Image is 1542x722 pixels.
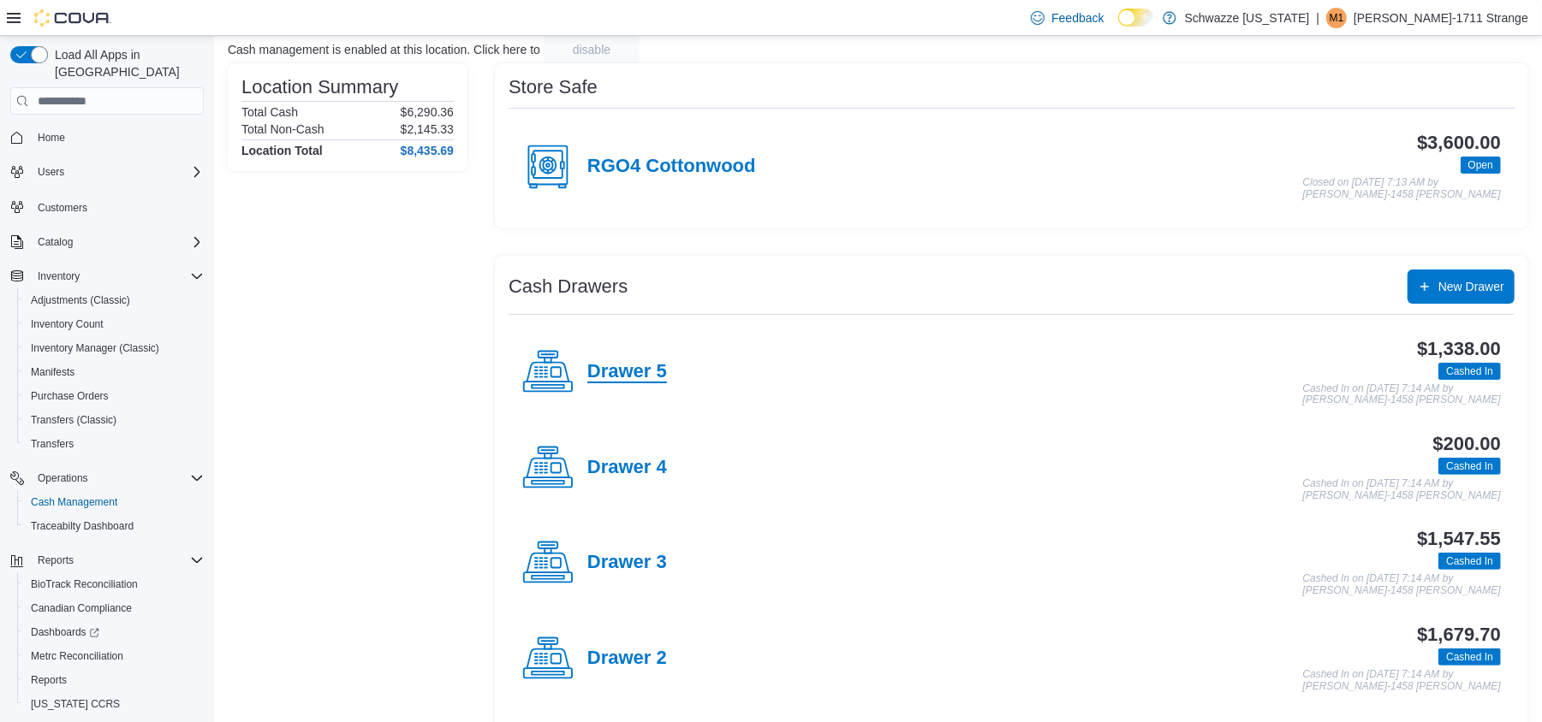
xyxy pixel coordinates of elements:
[31,389,109,403] span: Purchase Orders
[3,160,211,184] button: Users
[587,156,756,178] h4: RGO4 Cottonwood
[31,468,204,488] span: Operations
[38,553,74,567] span: Reports
[24,646,130,666] a: Metrc Reconciliation
[587,457,667,479] h4: Drawer 4
[1303,478,1501,501] p: Cashed In on [DATE] 7:14 AM by [PERSON_NAME]-1458 [PERSON_NAME]
[31,625,99,639] span: Dashboards
[24,492,124,512] a: Cash Management
[31,127,72,148] a: Home
[24,410,204,430] span: Transfers (Classic)
[31,232,204,252] span: Catalog
[1303,177,1501,200] p: Closed on [DATE] 7:13 AM by [PERSON_NAME]-1458 [PERSON_NAME]
[34,9,111,27] img: Cova
[31,468,95,488] button: Operations
[17,288,211,312] button: Adjustments (Classic)
[24,314,110,334] a: Inventory Count
[31,673,67,687] span: Reports
[17,490,211,514] button: Cash Management
[24,694,204,714] span: Washington CCRS
[3,230,211,254] button: Catalog
[241,122,324,136] h6: Total Non-Cash
[3,194,211,219] button: Customers
[228,43,540,56] p: Cash management is enabled at this location. Click here to
[1417,339,1501,359] h3: $1,338.00
[31,577,138,591] span: BioTrack Reconciliation
[241,77,398,98] h3: Location Summary
[24,670,204,690] span: Reports
[24,492,204,512] span: Cash Management
[3,264,211,288] button: Inventory
[48,46,204,80] span: Load All Apps in [GEOGRAPHIC_DATA]
[31,127,204,148] span: Home
[509,276,628,297] h3: Cash Drawers
[31,198,94,218] a: Customers
[24,622,106,642] a: Dashboards
[1446,649,1493,665] span: Cashed In
[31,550,80,571] button: Reports
[31,365,74,379] span: Manifests
[24,694,127,714] a: [US_STATE] CCRS
[24,434,80,454] a: Transfers
[17,312,211,336] button: Inventory Count
[1326,8,1347,28] div: Mick-1711 Strange
[1303,669,1501,692] p: Cashed In on [DATE] 7:14 AM by [PERSON_NAME]-1458 [PERSON_NAME]
[31,266,86,287] button: Inventory
[1468,157,1493,173] span: Open
[31,413,116,427] span: Transfers (Classic)
[24,410,123,430] a: Transfers (Classic)
[587,648,667,670] h4: Drawer 2
[17,596,211,620] button: Canadian Compliance
[24,290,204,311] span: Adjustments (Classic)
[31,697,120,711] span: [US_STATE] CCRS
[24,598,139,618] a: Canadian Compliance
[24,622,204,642] span: Dashboards
[24,670,74,690] a: Reports
[24,338,166,358] a: Inventory Manager (Classic)
[1446,553,1493,569] span: Cashed In
[24,574,145,595] a: BioTrack Reconciliation
[24,314,204,334] span: Inventory Count
[1354,8,1528,28] p: [PERSON_NAME]-1711 Strange
[17,384,211,408] button: Purchase Orders
[1185,8,1310,28] p: Schwazze [US_STATE]
[1303,573,1501,596] p: Cashed In on [DATE] 7:14 AM by [PERSON_NAME]-1458 [PERSON_NAME]
[24,516,140,536] a: Traceabilty Dashboard
[17,692,211,716] button: [US_STATE] CCRS
[587,361,667,383] h4: Drawer 5
[1446,364,1493,379] span: Cashed In
[401,105,454,119] p: $6,290.36
[241,105,298,119] h6: Total Cash
[1051,9,1104,27] span: Feedback
[31,162,204,182] span: Users
[24,290,137,311] a: Adjustments (Classic)
[1433,434,1501,454] h3: $200.00
[401,144,454,157] h4: $8,435.69
[1303,383,1501,406] p: Cashed In on [DATE] 7:14 AM by [PERSON_NAME]-1458 [PERSON_NAME]
[31,293,130,307] span: Adjustments (Classic)
[31,341,159,355] span: Inventory Manager (Classic)
[38,165,64,179] span: Users
[241,144,323,157] h4: Location Total
[544,36,640,63] button: disable
[17,514,211,538] button: Traceabilty Dashboard
[24,338,204,358] span: Inventory Manager (Classic)
[17,336,211,360] button: Inventory Manager (Classic)
[17,620,211,644] a: Dashboards
[1024,1,1110,35] a: Feedback
[573,41,610,58] span: disable
[38,201,87,215] span: Customers
[38,131,65,145] span: Home
[24,516,204,536] span: Traceabilty Dashboard
[31,649,123,663] span: Metrc Reconciliation
[38,269,80,283] span: Inventory
[1438,458,1501,475] span: Cashed In
[17,360,211,384] button: Manifests
[1461,157,1501,174] span: Open
[1330,8,1344,28] span: M1
[38,235,73,249] span: Catalog
[1316,8,1319,28] p: |
[1438,278,1504,295] span: New Drawer
[509,77,598,98] h3: Store Safe
[1408,269,1515,304] button: New Drawer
